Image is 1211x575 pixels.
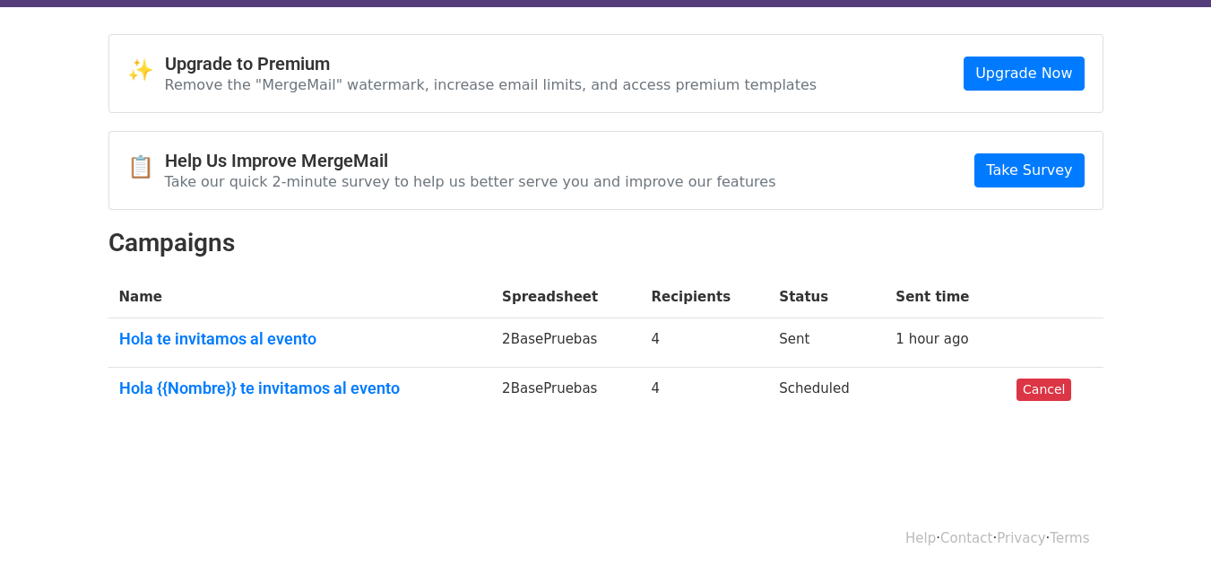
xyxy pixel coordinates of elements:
td: 4 [640,318,768,368]
p: Take our quick 2-minute survey to help us better serve you and improve our features [165,172,776,191]
td: 2BasePruebas [491,367,640,415]
td: Scheduled [768,367,885,415]
h4: Help Us Improve MergeMail [165,150,776,171]
a: Privacy [997,530,1045,546]
a: Cancel [1016,379,1071,401]
td: Sent [768,318,885,368]
th: Spreadsheet [491,276,640,318]
td: 4 [640,367,768,415]
a: 1 hour ago [895,331,968,347]
h2: Campaigns [108,228,1103,258]
h4: Upgrade to Premium [165,53,817,74]
p: Remove the "MergeMail" watermark, increase email limits, and access premium templates [165,75,817,94]
span: 📋 [127,154,165,180]
a: Contact [940,530,992,546]
a: Take Survey [974,153,1084,187]
a: Hola {{Nombre}} te invitamos al evento [119,379,481,398]
a: Hola te invitamos al evento [119,329,481,349]
th: Recipients [640,276,768,318]
td: 2BasePruebas [491,318,640,368]
th: Sent time [885,276,1006,318]
span: ✨ [127,57,165,83]
th: Status [768,276,885,318]
a: Help [905,530,936,546]
th: Name [108,276,492,318]
a: Terms [1050,530,1089,546]
a: Upgrade Now [964,57,1084,91]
